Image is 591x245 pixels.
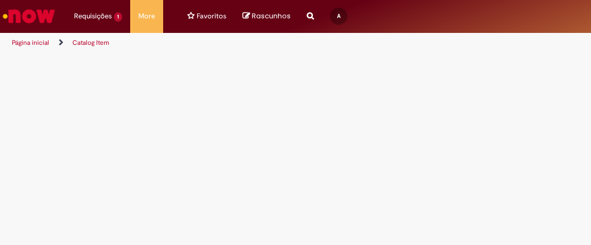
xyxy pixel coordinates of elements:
a: No momento, sua lista de rascunhos tem 0 Itens [243,11,291,21]
ul: Trilhas de página [8,33,337,53]
img: ServiceNow [1,5,57,27]
a: Página inicial [12,38,49,47]
a: Catalog Item [72,38,109,47]
span: Favoritos [197,11,226,22]
span: A [337,12,340,19]
span: Rascunhos [252,11,291,21]
span: 1 [114,12,122,22]
span: Requisições [74,11,112,22]
span: More [138,11,155,22]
